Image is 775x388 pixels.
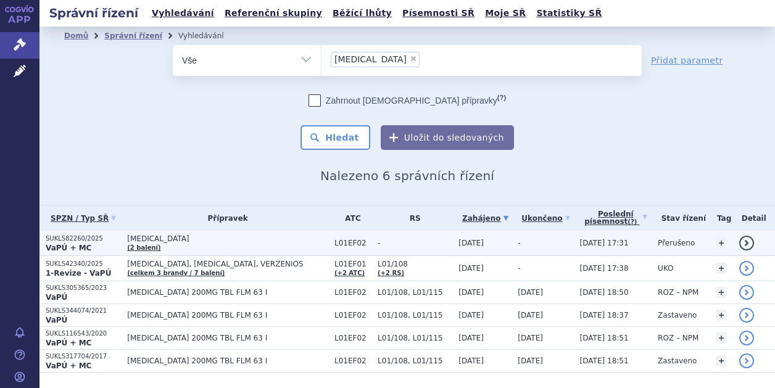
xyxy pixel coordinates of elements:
span: L01/108, L01/115 [378,311,452,320]
span: UKO [658,264,673,273]
span: [DATE] 18:51 [580,357,629,365]
span: [MEDICAL_DATA] 200MG TBL FLM 63 I [127,311,312,320]
a: Ukončeno [518,210,573,227]
span: [DATE] 18:51 [580,334,629,342]
span: [DATE] 18:37 [580,311,629,320]
span: L01EF02 [334,334,371,342]
span: L01EF02 [334,357,371,365]
a: + [716,287,727,298]
span: L01/108 [378,260,452,268]
a: detail [739,261,754,276]
span: [DATE] 17:31 [580,239,629,247]
span: [DATE] 17:38 [580,264,629,273]
a: + [716,310,727,321]
th: Detail [733,205,775,231]
a: Běžící lhůty [329,5,396,22]
span: - [518,264,520,273]
a: + [716,237,727,249]
strong: VaPÚ + MC [46,339,91,347]
span: Přerušeno [658,239,695,247]
span: L01/108, L01/115 [378,357,452,365]
a: Poslednípísemnost(?) [580,205,652,231]
span: × [410,55,417,62]
span: Zastaveno [658,357,697,365]
li: Vyhledávání [178,27,240,45]
span: [DATE] [458,334,484,342]
a: Správní řízení [104,31,162,40]
a: + [716,332,727,344]
span: L01/108, L01/115 [378,334,452,342]
a: detail [739,236,754,250]
button: Hledat [300,125,370,150]
p: SUKLS317704/2017 [46,352,121,361]
span: [MEDICAL_DATA] [127,234,312,243]
a: Statistiky SŘ [533,5,605,22]
th: Tag [710,205,733,231]
a: Moje SŘ [481,5,529,22]
span: [DATE] 18:50 [580,288,629,297]
a: Vyhledávání [148,5,218,22]
th: ATC [328,205,371,231]
strong: VaPÚ [46,293,67,302]
h2: Správní řízení [39,4,148,22]
p: SUKLS82260/2025 [46,234,121,243]
span: [MEDICAL_DATA] 200MG TBL FLM 63 I [127,357,312,365]
a: Domů [64,31,88,40]
p: SUKLS344074/2021 [46,307,121,315]
p: SUKLS305365/2023 [46,284,121,292]
span: [DATE] [458,288,484,297]
span: [DATE] [458,357,484,365]
button: Uložit do sledovaných [381,125,514,150]
span: [MEDICAL_DATA] 200MG TBL FLM 63 I [127,288,312,297]
strong: VaPÚ + MC [46,244,91,252]
span: Nalezeno 6 správních řízení [320,168,494,183]
a: (2 balení) [127,244,160,251]
a: Písemnosti SŘ [399,5,478,22]
a: detail [739,285,754,300]
span: [DATE] [518,311,543,320]
span: Zastaveno [658,311,697,320]
abbr: (?) [628,218,637,226]
label: Zahrnout [DEMOGRAPHIC_DATA] přípravky [309,94,506,107]
span: [DATE] [518,334,543,342]
a: SPZN / Typ SŘ [46,210,121,227]
span: - [378,239,452,247]
span: - [518,239,520,247]
th: Stav řízení [652,205,710,231]
a: (+2 RS) [378,270,404,276]
a: (celkem 3 brandy / 7 balení) [127,270,225,276]
a: + [716,355,727,366]
span: [DATE] [518,357,543,365]
strong: VaPÚ [46,316,67,324]
span: L01EF01 [334,260,371,268]
strong: VaPÚ + MC [46,361,91,370]
span: [DATE] [458,311,484,320]
a: (+2 ATC) [334,270,365,276]
a: Zahájeno [458,210,512,227]
span: [MEDICAL_DATA], [MEDICAL_DATA], VERZENIOS [127,260,312,268]
span: [MEDICAL_DATA] 200MG TBL FLM 63 I [127,334,312,342]
span: [DATE] [458,239,484,247]
span: L01EF02 [334,288,371,297]
th: RS [371,205,452,231]
input: [MEDICAL_DATA] [423,51,430,67]
span: [DATE] [458,264,484,273]
p: SUKLS116543/2020 [46,329,121,338]
a: detail [739,308,754,323]
a: Přidat parametr [651,54,723,67]
a: detail [739,353,754,368]
a: detail [739,331,754,345]
abbr: (?) [497,94,506,102]
span: [MEDICAL_DATA] [334,55,407,64]
th: Přípravek [121,205,328,231]
p: SUKLS42340/2025 [46,260,121,268]
span: L01EF02 [334,239,371,247]
span: [DATE] [518,288,543,297]
a: Referenční skupiny [221,5,326,22]
strong: 1-Revize - VaPÚ [46,269,111,278]
span: ROZ – NPM [658,334,698,342]
span: L01/108, L01/115 [378,288,452,297]
span: ROZ – NPM [658,288,698,297]
a: + [716,263,727,274]
span: L01EF02 [334,311,371,320]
